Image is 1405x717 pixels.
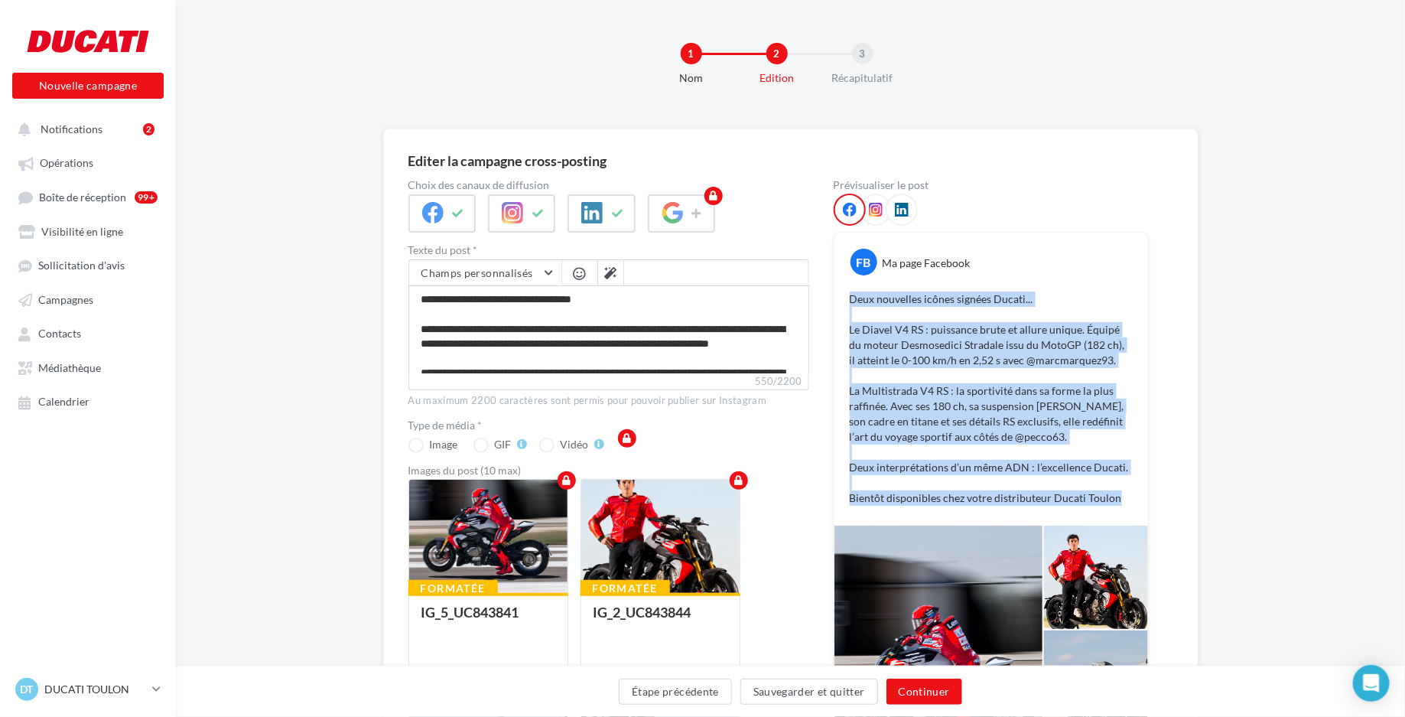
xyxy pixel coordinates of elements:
[40,157,93,170] span: Opérations
[12,675,164,704] a: DT DUCATI TOULON
[135,191,158,204] div: 99+
[41,122,102,135] span: Notifications
[21,682,34,697] span: DT
[408,373,809,390] label: 550/2200
[143,123,154,135] div: 2
[766,43,788,64] div: 2
[408,154,607,168] div: Editer la campagne cross-posting
[681,43,702,64] div: 1
[408,394,809,408] div: Au maximum 2200 caractères sont permis pour pouvoir publier sur Instagram
[9,217,167,245] a: Visibilité en ligne
[883,256,971,271] div: Ma page Facebook
[38,293,93,306] span: Campagnes
[740,679,878,705] button: Sauvegarder et quitter
[814,70,912,86] div: Récapitulatif
[9,285,167,313] a: Campagnes
[39,191,126,204] span: Boîte de réception
[421,604,519,621] div: IG_5_UC843841
[409,260,561,286] button: Champs personnalisés
[38,259,125,272] span: Sollicitation d'avis
[38,361,101,374] span: Médiathèque
[408,465,809,476] div: Images du post (10 max)
[9,319,167,347] a: Contacts
[850,292,1133,506] p: Deux nouvelles icônes signées Ducati... Le Diavel V4 RS : puissance brute et allure unique. Équip...
[619,679,732,705] button: Étape précédente
[9,115,161,142] button: Notifications 2
[421,266,533,279] span: Champs personnalisés
[44,682,146,697] p: DUCATI TOULON
[850,249,877,275] div: FB
[9,148,167,176] a: Opérations
[38,396,89,409] span: Calendrier
[728,70,826,86] div: Edition
[594,604,691,621] div: IG_2_UC843844
[9,183,167,211] a: Boîte de réception99+
[581,580,670,597] div: Formatée
[38,328,81,341] span: Contacts
[834,180,1149,191] div: Prévisualiser le post
[12,73,164,99] button: Nouvelle campagne
[9,251,167,279] a: Sollicitation d'avis
[852,43,873,64] div: 3
[9,387,167,415] a: Calendrier
[9,354,167,381] a: Médiathèque
[886,679,962,705] button: Continuer
[408,420,809,431] label: Type de média *
[408,245,809,256] label: Texte du post *
[1353,665,1390,702] div: Open Intercom Messenger
[642,70,740,86] div: Nom
[408,180,809,191] label: Choix des canaux de diffusion
[41,225,123,238] span: Visibilité en ligne
[408,580,498,597] div: Formatée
